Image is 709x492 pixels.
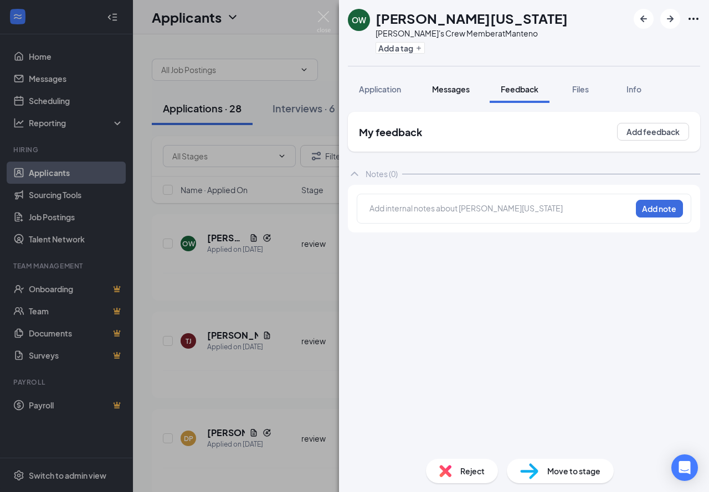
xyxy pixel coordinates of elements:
[664,12,677,25] svg: ArrowRight
[634,9,654,29] button: ArrowLeftNew
[376,42,425,54] button: PlusAdd a tag
[432,84,470,94] span: Messages
[687,12,700,25] svg: Ellipses
[547,465,600,477] span: Move to stage
[636,200,683,217] button: Add note
[671,454,698,481] div: Open Intercom Messenger
[660,9,680,29] button: ArrowRight
[359,84,401,94] span: Application
[501,84,538,94] span: Feedback
[376,28,568,39] div: [PERSON_NAME]'s Crew Member at Manteno
[376,9,568,28] h1: [PERSON_NAME][US_STATE]
[460,465,485,477] span: Reject
[366,168,398,179] div: Notes (0)
[617,123,689,141] button: Add feedback
[637,12,650,25] svg: ArrowLeftNew
[348,167,361,180] svg: ChevronUp
[415,45,422,51] svg: Plus
[352,14,366,25] div: OW
[626,84,641,94] span: Info
[359,125,422,139] h2: My feedback
[572,84,589,94] span: Files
